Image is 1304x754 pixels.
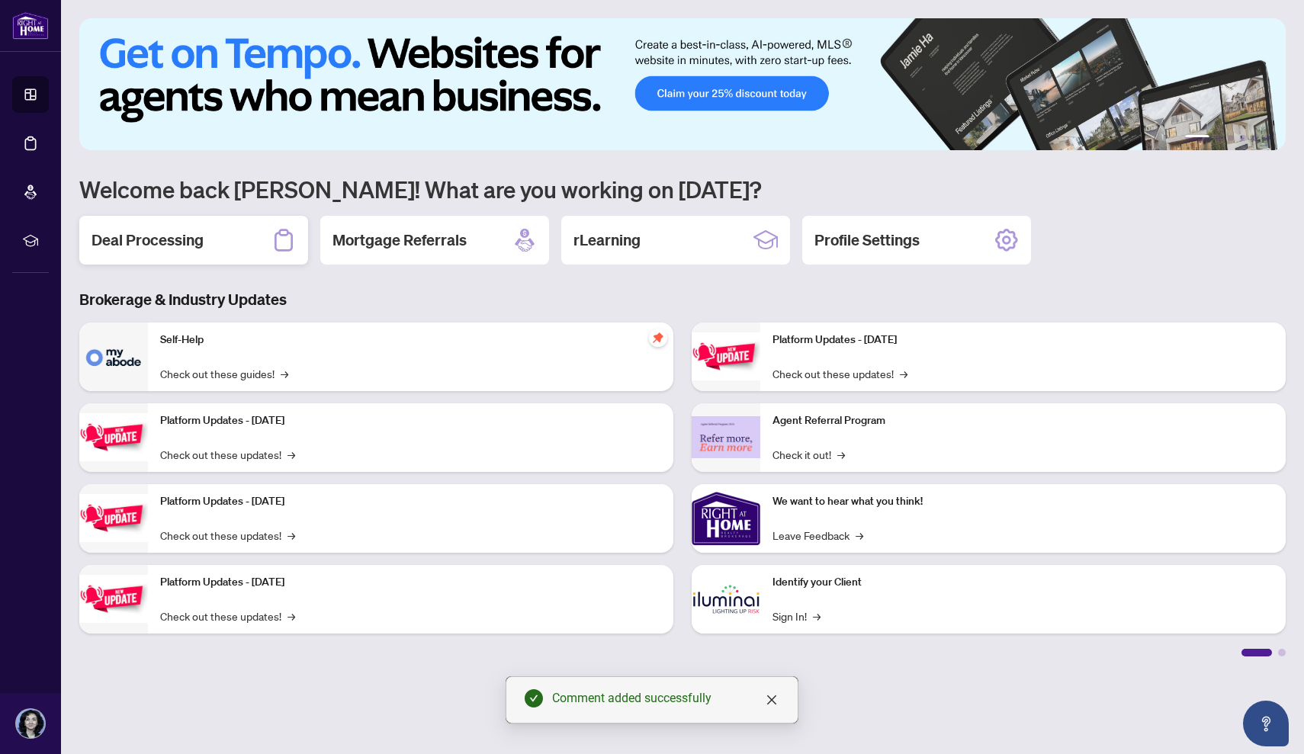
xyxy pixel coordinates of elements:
a: Leave Feedback→ [772,527,863,544]
span: → [813,608,821,624]
button: Open asap [1243,701,1289,746]
span: → [287,608,295,624]
p: We want to hear what you think! [772,493,1273,510]
button: 2 [1216,135,1222,141]
img: Platform Updates - June 23, 2025 [692,332,760,380]
span: close [766,694,778,706]
p: Platform Updates - [DATE] [160,412,661,429]
h2: Mortgage Referrals [332,229,467,251]
p: Platform Updates - [DATE] [772,332,1273,348]
button: 1 [1185,135,1209,141]
a: Check it out!→ [772,446,845,463]
a: Check out these updates!→ [160,608,295,624]
a: Check out these updates!→ [160,527,295,544]
span: → [287,527,295,544]
p: Identify your Client [772,574,1273,591]
img: Platform Updates - July 8, 2025 [79,575,148,623]
button: 4 [1240,135,1246,141]
p: Platform Updates - [DATE] [160,574,661,591]
a: Check out these updates!→ [160,446,295,463]
span: pushpin [649,329,667,347]
button: 3 [1228,135,1234,141]
h2: rLearning [573,229,641,251]
img: Profile Icon [16,709,45,738]
p: Platform Updates - [DATE] [160,493,661,510]
img: Agent Referral Program [692,416,760,458]
h2: Deal Processing [92,229,204,251]
a: Check out these guides!→ [160,365,288,382]
img: Slide 0 [79,18,1286,150]
h2: Profile Settings [814,229,920,251]
a: Check out these updates!→ [772,365,907,382]
button: 6 [1264,135,1270,141]
span: check-circle [525,689,543,707]
span: → [856,527,863,544]
a: Sign In!→ [772,608,821,624]
p: Agent Referral Program [772,412,1273,429]
img: Platform Updates - July 21, 2025 [79,494,148,542]
div: Comment added successfully [552,689,779,707]
h3: Brokerage & Industry Updates [79,289,1286,310]
span: → [281,365,288,382]
img: We want to hear what you think! [692,484,760,553]
h1: Welcome back [PERSON_NAME]! What are you working on [DATE]? [79,175,1286,204]
button: 5 [1252,135,1258,141]
img: Platform Updates - September 16, 2025 [79,413,148,461]
img: Self-Help [79,322,148,391]
span: → [837,446,845,463]
a: Close [763,691,780,708]
span: → [900,365,907,382]
img: logo [12,11,49,40]
img: Identify your Client [692,565,760,634]
span: → [287,446,295,463]
p: Self-Help [160,332,661,348]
